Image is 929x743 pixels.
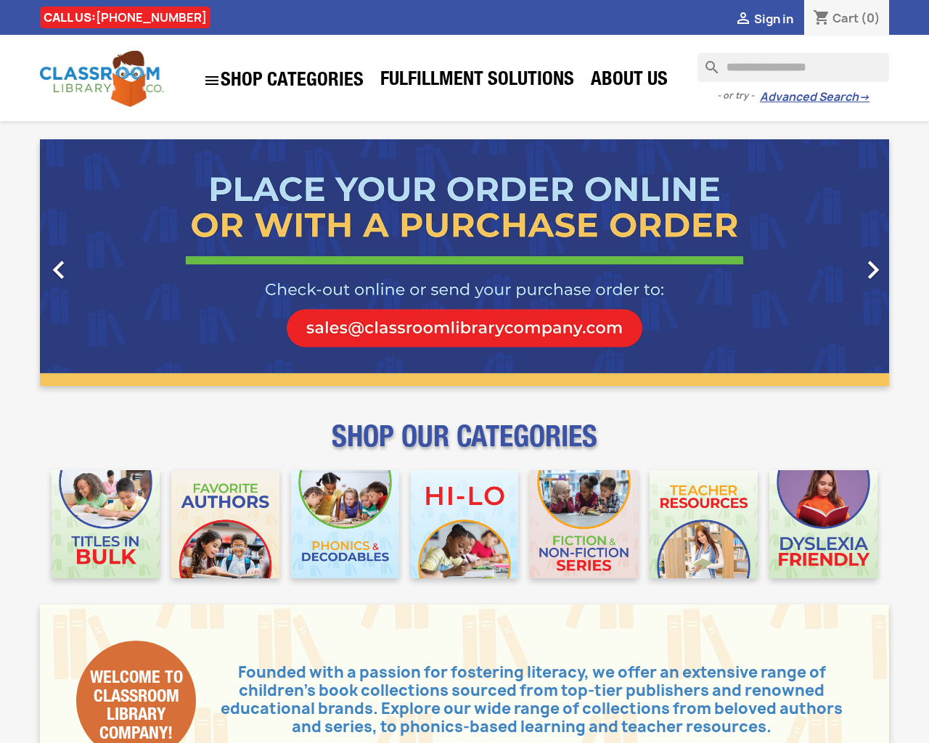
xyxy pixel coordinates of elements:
span: Cart [832,10,859,26]
p: Founded with a passion for fostering literacy, we offer an extensive range of children's book col... [196,664,853,736]
img: CLC_Dyslexia_Mobile.jpg [769,470,877,578]
img: CLC_HiLo_Mobile.jpg [411,470,519,578]
img: CLC_Fiction_Nonfiction_Mobile.jpg [530,470,638,578]
i:  [855,252,891,288]
a: Next [762,139,890,386]
img: Classroom Library Company [40,51,163,107]
i:  [203,72,221,89]
a: About Us [584,67,675,96]
input: Search [697,53,889,82]
a: Advanced Search→ [760,90,869,104]
div: CALL US: [40,7,210,28]
a: SHOP CATEGORIES [196,65,371,97]
img: CLC_Phonics_And_Decodables_Mobile.jpg [291,470,399,578]
span: → [859,90,869,104]
a: [PHONE_NUMBER] [96,9,207,25]
img: CLC_Bulk_Mobile.jpg [52,470,160,578]
i: shopping_cart [813,10,830,28]
a:  Sign in [734,11,793,27]
img: CLC_Favorite_Authors_Mobile.jpg [171,470,279,578]
i:  [41,252,77,288]
a: Fulfillment Solutions [373,67,581,96]
i:  [734,11,752,28]
i: search [697,53,715,70]
img: CLC_Teacher_Resources_Mobile.jpg [650,470,758,578]
span: - or try - [717,89,760,103]
span: Sign in [754,11,793,27]
a: Previous [40,139,168,386]
ul: Carousel container [40,139,889,386]
p: SHOP OUR CATEGORIES [40,432,889,459]
span: (0) [861,10,880,26]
